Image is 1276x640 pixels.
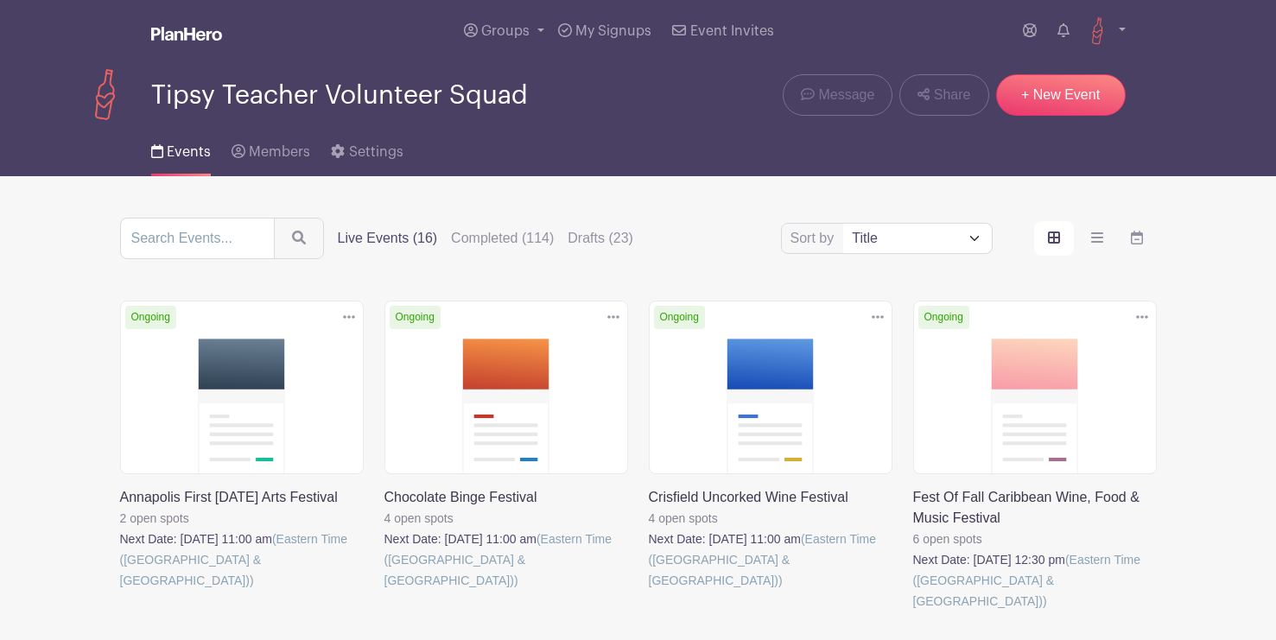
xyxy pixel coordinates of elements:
a: Settings [331,121,403,176]
span: Tipsy Teacher Volunteer Squad [151,81,528,110]
img: square%20logo.png [79,69,130,121]
img: logo_white-6c42ec7e38ccf1d336a20a19083b03d10ae64f83f12c07503d8b9e83406b4c7d.svg [151,27,222,41]
label: Sort by [790,228,840,249]
a: Share [899,74,988,116]
span: Events [167,145,211,159]
img: square%20logo.png [1083,17,1111,45]
label: Completed (114) [451,228,554,249]
span: Event Invites [690,24,774,38]
input: Search Events... [120,218,275,259]
span: Message [818,85,874,105]
label: Drafts (23) [568,228,633,249]
a: + New Event [996,74,1126,116]
span: Settings [349,145,403,159]
div: filters [338,228,633,249]
span: My Signups [575,24,651,38]
a: Events [151,121,211,176]
label: Live Events (16) [338,228,438,249]
span: Groups [481,24,530,38]
a: Members [232,121,310,176]
span: Members [249,145,310,159]
div: order and view [1034,221,1157,256]
span: Share [934,85,971,105]
a: Message [783,74,892,116]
